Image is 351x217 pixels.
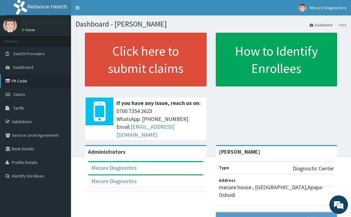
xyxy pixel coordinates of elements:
a: Click here to submit claims [85,33,207,86]
img: User Image [3,19,17,32]
b: If you have any issue, reach us on: [116,99,201,106]
span: Dashboard [13,65,33,70]
b: Address [219,177,236,183]
h1: Dashboard - [PERSON_NAME] [76,20,346,28]
strong: [PERSON_NAME] [219,148,260,155]
p: Mecure Diagnostics [22,20,68,26]
p: mecure house , [GEOGRAPHIC_DATA],Apapa-Oshodi [219,183,334,199]
p: Diagnostic Center [293,165,334,173]
a: Mecure Diagnostics [91,177,137,185]
img: User Image [299,4,306,12]
b: Administrators [88,148,125,155]
span: Switch Providers [13,51,45,56]
span: 0700 7354 2623 WhatsApp: [PHONE_NUMBER] Email: [116,107,203,139]
a: How to Identify Enrollees [216,33,337,86]
a: Online [22,28,36,32]
li: Here [333,22,346,27]
a: [EMAIL_ADDRESS][DOMAIN_NAME] [116,123,174,138]
a: Mecure Diagnostics [91,164,137,171]
span: Claims [13,92,25,97]
span: Tariffs [13,105,24,111]
a: Dashboard [310,22,332,27]
span: Mecure Diagnostics [310,5,346,10]
b: Type [219,165,229,170]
